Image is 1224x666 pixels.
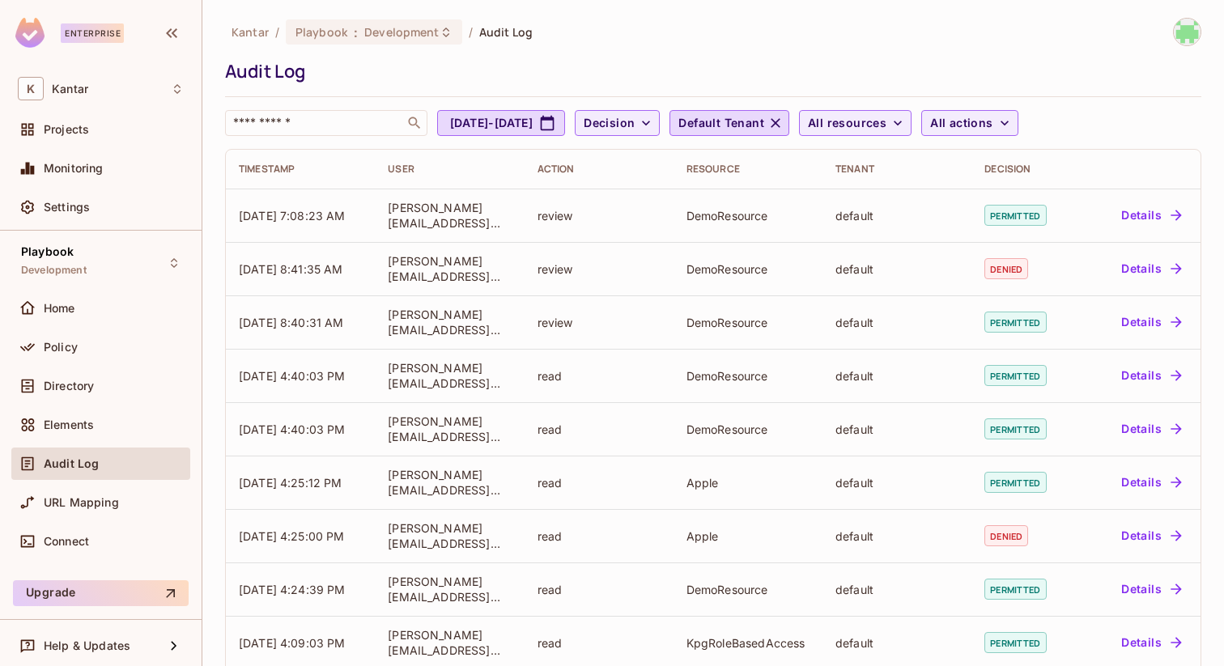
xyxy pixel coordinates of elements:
span: Policy [44,341,78,354]
span: permitted [984,579,1046,600]
div: read [538,582,661,597]
div: default [835,208,958,223]
button: Details [1115,630,1188,655]
span: permitted [984,472,1046,493]
li: / [469,24,473,40]
div: DemoResource [686,368,810,384]
div: DemoResource [686,315,810,330]
div: DemoResource [686,582,810,597]
button: Details [1115,576,1188,602]
div: Audit Log [225,59,1193,83]
button: Details [1115,416,1188,442]
span: [DATE] 4:40:03 PM [239,422,346,436]
span: Help & Updates [44,639,130,652]
div: read [538,635,661,651]
div: DemoResource [686,422,810,437]
span: Audit Log [479,24,533,40]
span: permitted [984,205,1046,226]
span: [DATE] 4:24:39 PM [239,583,346,596]
span: Projects [44,123,89,136]
div: [PERSON_NAME][EMAIL_ADDRESS][DOMAIN_NAME] [388,574,511,604]
button: Details [1115,309,1188,335]
div: DemoResource [686,261,810,277]
span: [DATE] 4:40:03 PM [239,369,346,383]
span: the active workspace [232,24,269,40]
span: [DATE] 4:25:00 PM [239,529,345,543]
span: All resources [808,113,886,134]
div: User [388,163,511,176]
div: Enterprise [61,23,124,43]
button: Upgrade [13,580,189,606]
div: default [835,582,958,597]
div: Decision [984,163,1066,176]
div: [PERSON_NAME][EMAIL_ADDRESS][DOMAIN_NAME] [388,414,511,444]
span: Audit Log [44,457,99,470]
div: [PERSON_NAME][EMAIL_ADDRESS][DOMAIN_NAME] [388,360,511,391]
span: Playbook [295,24,347,40]
span: Monitoring [44,162,104,175]
span: K [18,77,44,100]
span: denied [984,525,1028,546]
div: Timestamp [239,163,362,176]
div: read [538,368,661,384]
img: ritik.gariya@kantar.com [1174,19,1201,45]
span: Development [21,264,87,277]
span: Playbook [21,245,74,258]
img: SReyMgAAAABJRU5ErkJggg== [15,18,45,48]
span: URL Mapping [44,496,119,509]
span: Decision [584,113,635,134]
div: DemoResource [686,208,810,223]
button: Details [1115,363,1188,388]
button: Details [1115,469,1188,495]
div: [PERSON_NAME][EMAIL_ADDRESS][DOMAIN_NAME] [388,627,511,658]
span: [DATE] 8:40:31 AM [239,316,344,329]
div: review [538,315,661,330]
div: Apple [686,475,810,490]
button: Details [1115,523,1188,549]
button: [DATE]-[DATE] [437,110,565,136]
div: [PERSON_NAME][EMAIL_ADDRESS][DOMAIN_NAME] [388,467,511,498]
span: denied [984,258,1028,279]
div: Resource [686,163,810,176]
div: read [538,475,661,490]
span: Elements [44,418,94,431]
span: [DATE] 7:08:23 AM [239,209,346,223]
div: review [538,208,661,223]
div: default [835,261,958,277]
div: read [538,422,661,437]
div: default [835,368,958,384]
div: [PERSON_NAME][EMAIL_ADDRESS][DOMAIN_NAME] [388,200,511,231]
button: Details [1115,256,1188,282]
div: KpgRoleBasedAccess [686,635,810,651]
button: All actions [921,110,1018,136]
span: permitted [984,418,1046,439]
span: permitted [984,312,1046,333]
div: default [835,475,958,490]
span: Connect [44,535,89,548]
button: All resources [799,110,912,136]
span: Workspace: Kantar [52,83,88,95]
div: read [538,528,661,544]
div: default [835,635,958,651]
li: / [275,24,279,40]
div: [PERSON_NAME][EMAIL_ADDRESS][DOMAIN_NAME] [388,253,511,284]
span: permitted [984,365,1046,386]
span: [DATE] 4:25:12 PM [239,476,342,490]
span: Development [364,24,439,40]
span: Settings [44,201,90,214]
div: Tenant [835,163,958,176]
span: Home [44,302,75,315]
div: review [538,261,661,277]
div: Action [538,163,661,176]
div: default [835,315,958,330]
button: Default Tenant [669,110,789,136]
span: All actions [930,113,992,134]
span: permitted [984,632,1046,653]
div: [PERSON_NAME][EMAIL_ADDRESS][DOMAIN_NAME] [388,307,511,337]
div: default [835,422,958,437]
button: Details [1115,202,1188,228]
div: Apple [686,528,810,544]
span: [DATE] 8:41:35 AM [239,262,343,276]
div: default [835,528,958,544]
span: [DATE] 4:09:03 PM [239,636,346,650]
